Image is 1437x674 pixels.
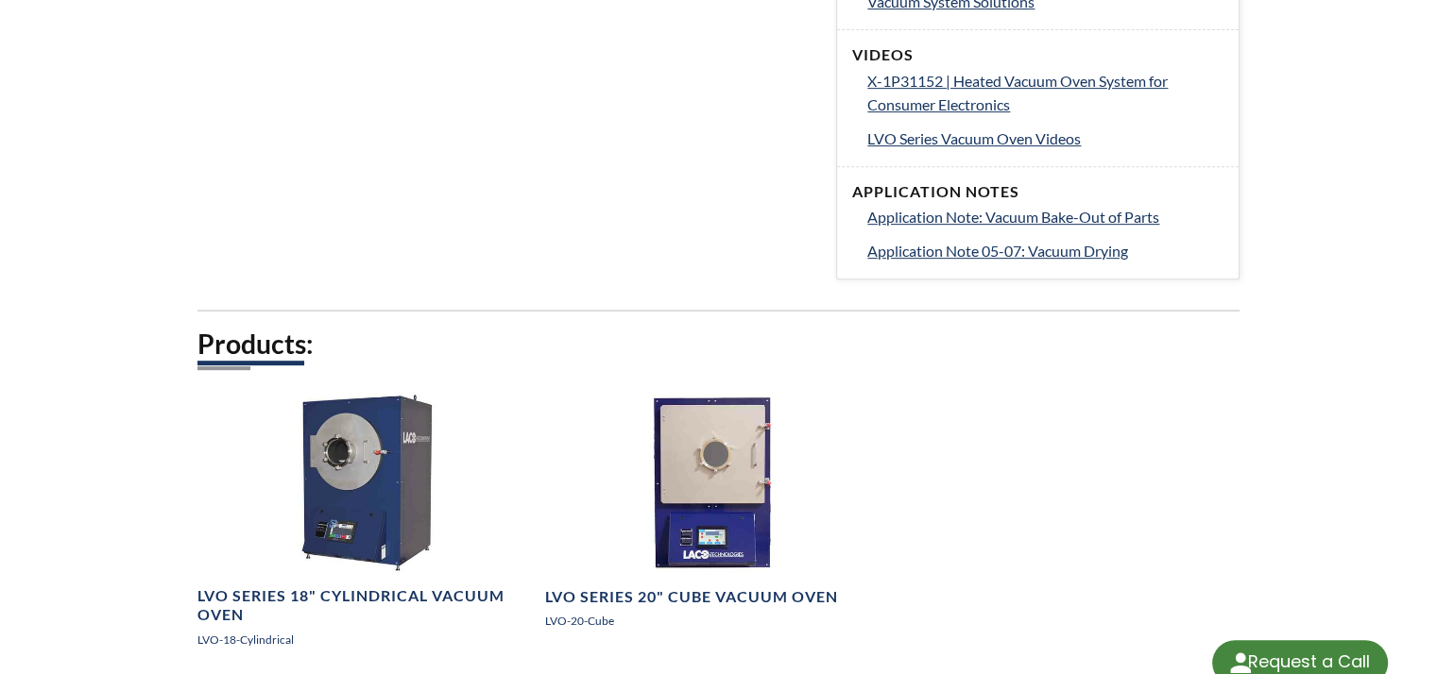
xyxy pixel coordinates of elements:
[867,208,1159,226] span: Application Note: Vacuum Bake-Out of Parts
[545,388,881,645] a: Vacuum Oven Cube Front Aluminum Door, front viewLVO Series 20" Cube Vacuum OvenLVO-20-Cube
[867,129,1081,147] span: LVO Series Vacuum Oven Videos
[545,587,838,607] h4: LVO Series 20" Cube Vacuum Oven
[867,205,1223,229] a: Application Note: Vacuum Bake-Out of Parts
[197,388,534,664] a: Vacuum Oven Cylindrical Chamber front angle viewLVO Series 18" Cylindrical Vacuum OvenLVO-18-Cyli...
[852,182,1223,202] h4: Application Notes
[867,69,1223,117] a: X-1P31152 | Heated Vacuum Oven System for Consumer Electronics
[545,612,881,630] p: LVO-20-Cube
[197,631,534,649] p: LVO-18-Cylindrical
[867,126,1223,151] a: LVO Series Vacuum Oven Videos
[852,45,1223,65] h4: Videos
[867,72,1168,114] span: X-1P31152 | Heated Vacuum Oven System for Consumer Electronics
[197,327,1240,362] h2: Products:
[197,586,534,626] h4: LVO Series 18" Cylindrical Vacuum Oven
[867,239,1223,263] a: Application Note 05-07: Vacuum Drying
[867,242,1128,260] span: Application Note 05-07: Vacuum Drying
